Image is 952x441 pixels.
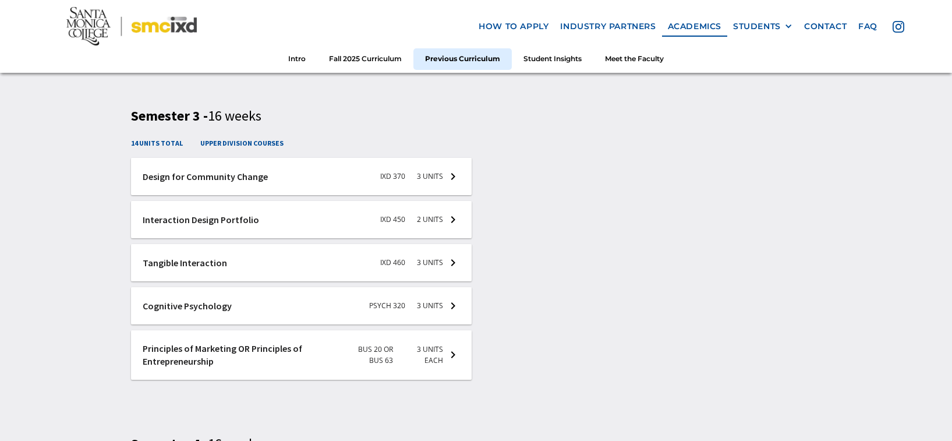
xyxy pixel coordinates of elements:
a: faq [852,15,883,37]
a: Previous Curriculum [413,48,512,70]
img: Santa Monica College - SMC IxD logo [66,7,196,45]
a: Meet the Faculty [593,48,675,70]
span: 16 weeks [208,107,261,125]
h4: upper division courses [200,137,284,149]
h3: Semester 3 - [131,108,821,125]
a: Academics [662,15,727,37]
a: how to apply [473,15,554,37]
h4: 14 units total [131,137,183,149]
a: contact [798,15,852,37]
img: icon - instagram [893,20,904,32]
a: Student Insights [512,48,593,70]
a: Intro [277,48,317,70]
a: industry partners [554,15,661,37]
a: Fall 2025 Curriculum [317,48,413,70]
div: STUDENTS [733,21,781,31]
div: STUDENTS [733,21,792,31]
